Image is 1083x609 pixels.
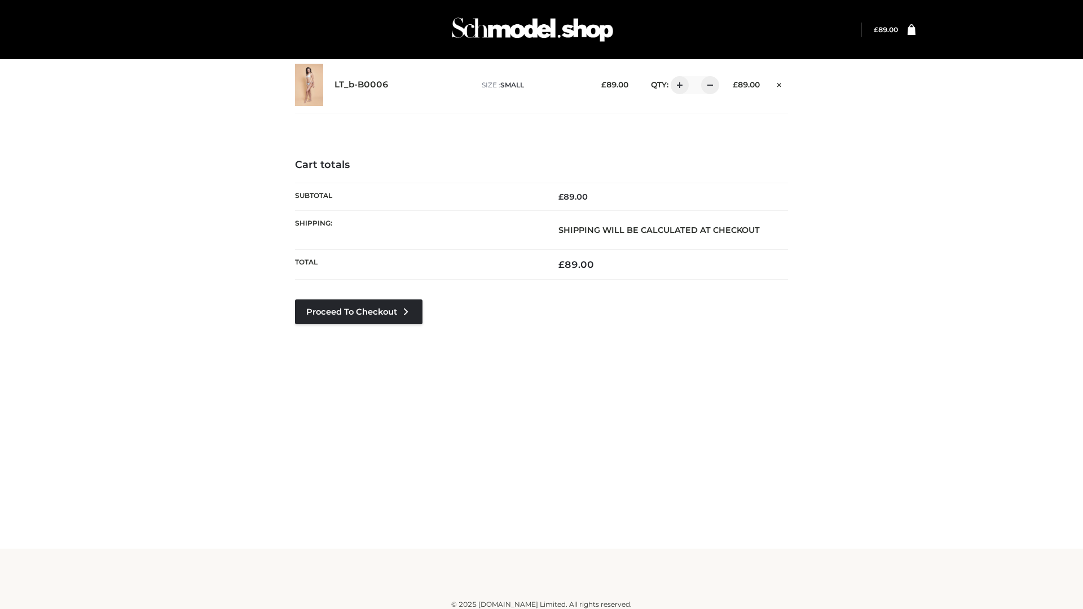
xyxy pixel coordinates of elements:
[448,7,617,52] img: Schmodel Admin 964
[482,80,584,90] p: size :
[601,80,628,89] bdi: 89.00
[295,159,788,171] h4: Cart totals
[558,225,760,235] strong: Shipping will be calculated at checkout
[874,25,898,34] bdi: 89.00
[601,80,606,89] span: £
[558,192,588,202] bdi: 89.00
[874,25,878,34] span: £
[558,259,565,270] span: £
[295,299,422,324] a: Proceed to Checkout
[771,76,788,91] a: Remove this item
[334,80,389,90] a: LT_b-B0006
[874,25,898,34] a: £89.00
[500,81,524,89] span: SMALL
[558,259,594,270] bdi: 89.00
[558,192,563,202] span: £
[295,183,541,210] th: Subtotal
[733,80,738,89] span: £
[295,64,323,106] img: LT_b-B0006 - SMALL
[640,76,715,94] div: QTY:
[295,250,541,280] th: Total
[295,210,541,249] th: Shipping:
[733,80,760,89] bdi: 89.00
